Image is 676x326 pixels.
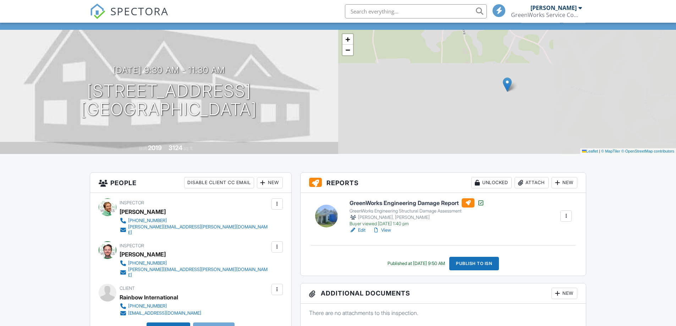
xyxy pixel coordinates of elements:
div: [PHONE_NUMBER] [128,218,167,223]
h3: People [90,173,291,193]
span: sq. ft. [183,146,193,151]
div: [PERSON_NAME] [120,249,166,260]
h6: GreenWorks Engineering Damage Report [350,198,484,208]
h3: Additional Documents [301,283,586,304]
span: SPECTORA [110,4,169,18]
a: Zoom out [342,45,353,55]
div: [PERSON_NAME] [531,4,577,11]
div: [PERSON_NAME], [PERSON_NAME] [350,214,484,221]
div: New [551,288,577,299]
div: Published at [DATE] 9:50 AM [388,261,445,266]
a: SPECTORA [90,10,169,24]
a: © OpenStreetMap contributors [621,149,674,153]
div: [PERSON_NAME] [120,206,166,217]
span: Built [139,146,147,151]
h3: Reports [301,173,586,193]
a: Edit [350,227,366,234]
span: | [599,149,600,153]
a: [PHONE_NUMBER] [120,303,201,310]
div: 2019 [148,144,162,151]
p: There are no attachments to this inspection. [309,309,578,317]
div: [PERSON_NAME][EMAIL_ADDRESS][PERSON_NAME][DOMAIN_NAME] [128,267,270,278]
a: [PERSON_NAME][EMAIL_ADDRESS][PERSON_NAME][DOMAIN_NAME] [120,224,270,236]
div: [PERSON_NAME][EMAIL_ADDRESS][PERSON_NAME][DOMAIN_NAME] [128,224,270,236]
div: 3124 [169,144,182,151]
div: New [257,177,283,188]
div: GreenWorks Engineering Structural Damage Assessment [350,208,484,214]
input: Search everything... [345,4,487,18]
div: Unlocked [471,177,512,188]
h1: [STREET_ADDRESS] [GEOGRAPHIC_DATA] [81,82,257,119]
div: New [551,177,577,188]
div: Client View [521,13,560,23]
a: © MapTiler [601,149,620,153]
a: Leaflet [582,149,598,153]
div: [PHONE_NUMBER] [128,260,167,266]
div: More [563,13,586,23]
img: Marker [503,77,512,92]
a: View [373,227,391,234]
span: Inspector [120,200,144,205]
span: − [345,45,350,54]
div: Buyer viewed [DATE] 1:40 pm [350,221,484,227]
img: The Best Home Inspection Software - Spectora [90,4,105,19]
a: [EMAIL_ADDRESS][DOMAIN_NAME] [120,310,201,317]
a: GreenWorks Engineering Damage Report GreenWorks Engineering Structural Damage Assessment [PERSON_... [350,198,484,227]
div: Disable Client CC Email [184,177,254,188]
span: Inspector [120,243,144,248]
div: [PHONE_NUMBER] [128,303,167,309]
a: [PHONE_NUMBER] [120,217,270,224]
a: [PERSON_NAME][EMAIL_ADDRESS][PERSON_NAME][DOMAIN_NAME] [120,267,270,278]
h3: [DATE] 9:30 am - 11:30 am [113,65,225,75]
span: Client [120,286,135,291]
a: [PHONE_NUMBER] [120,260,270,267]
div: [EMAIL_ADDRESS][DOMAIN_NAME] [128,310,201,316]
a: Zoom in [342,34,353,45]
div: Rainbow International [120,292,178,303]
span: + [345,35,350,44]
div: Attach [515,177,549,188]
div: GreenWorks Service Company [511,11,582,18]
div: Publish to ISN [449,257,499,270]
